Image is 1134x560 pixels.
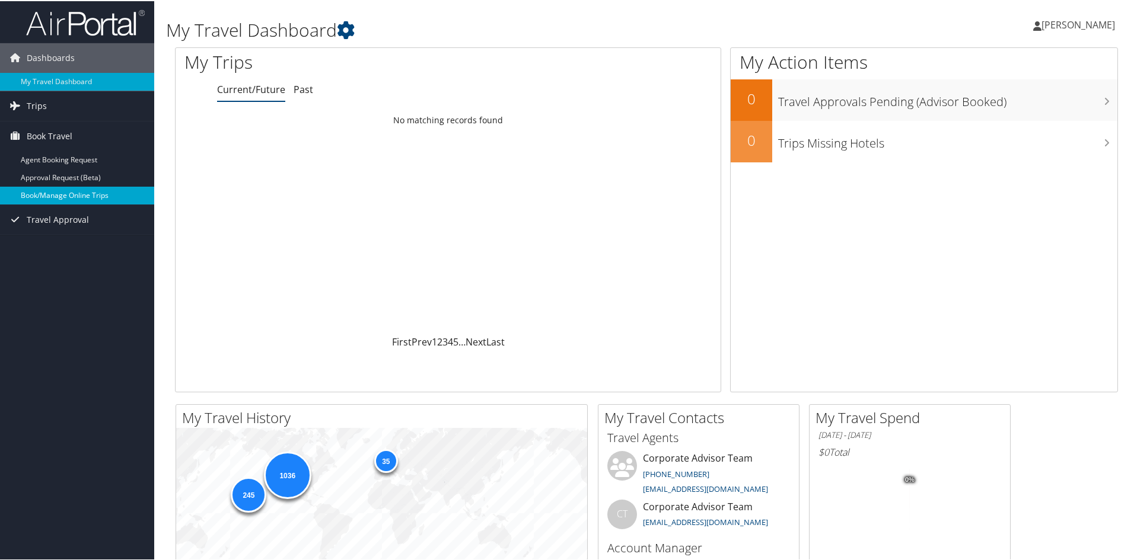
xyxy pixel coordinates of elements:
h6: [DATE] - [DATE] [818,428,1001,440]
a: [EMAIL_ADDRESS][DOMAIN_NAME] [643,482,768,493]
a: 2 [437,334,442,347]
li: Corporate Advisor Team [601,450,796,498]
h2: My Travel Contacts [604,407,799,427]
span: [PERSON_NAME] [1041,17,1115,30]
h1: My Trips [184,49,485,73]
a: [EMAIL_ADDRESS][DOMAIN_NAME] [643,516,768,526]
a: 1 [432,334,437,347]
a: Next [466,334,486,347]
h3: Travel Approvals Pending (Advisor Booked) [778,87,1117,109]
span: Travel Approval [27,204,89,233]
td: No matching records found [176,108,721,130]
tspan: 0% [905,475,915,482]
h1: My Action Items [731,49,1117,73]
span: Book Travel [27,120,72,150]
h3: Travel Agents [607,428,790,445]
div: 1036 [263,450,311,498]
a: Past [294,82,313,95]
a: [PHONE_NUMBER] [643,468,709,478]
span: $0 [818,444,829,457]
a: First [392,334,412,347]
h2: My Travel History [182,407,587,427]
span: Trips [27,90,47,120]
h3: Account Manager [607,539,790,555]
div: 245 [231,476,266,511]
div: CT [607,498,637,528]
h1: My Travel Dashboard [166,17,807,41]
a: 0Trips Missing Hotels [731,120,1117,161]
span: … [458,334,466,347]
a: [PERSON_NAME] [1033,6,1127,41]
a: Last [486,334,505,347]
span: Dashboards [27,42,75,72]
div: 35 [374,448,397,472]
a: 3 [442,334,448,347]
h2: 0 [731,129,772,149]
h2: 0 [731,88,772,108]
a: 0Travel Approvals Pending (Advisor Booked) [731,78,1117,120]
img: airportal-logo.png [26,8,145,36]
h2: My Travel Spend [816,407,1010,427]
h3: Trips Missing Hotels [778,128,1117,151]
li: Corporate Advisor Team [601,498,796,537]
a: 5 [453,334,458,347]
h6: Total [818,444,1001,457]
a: 4 [448,334,453,347]
a: Current/Future [217,82,285,95]
a: Prev [412,334,432,347]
